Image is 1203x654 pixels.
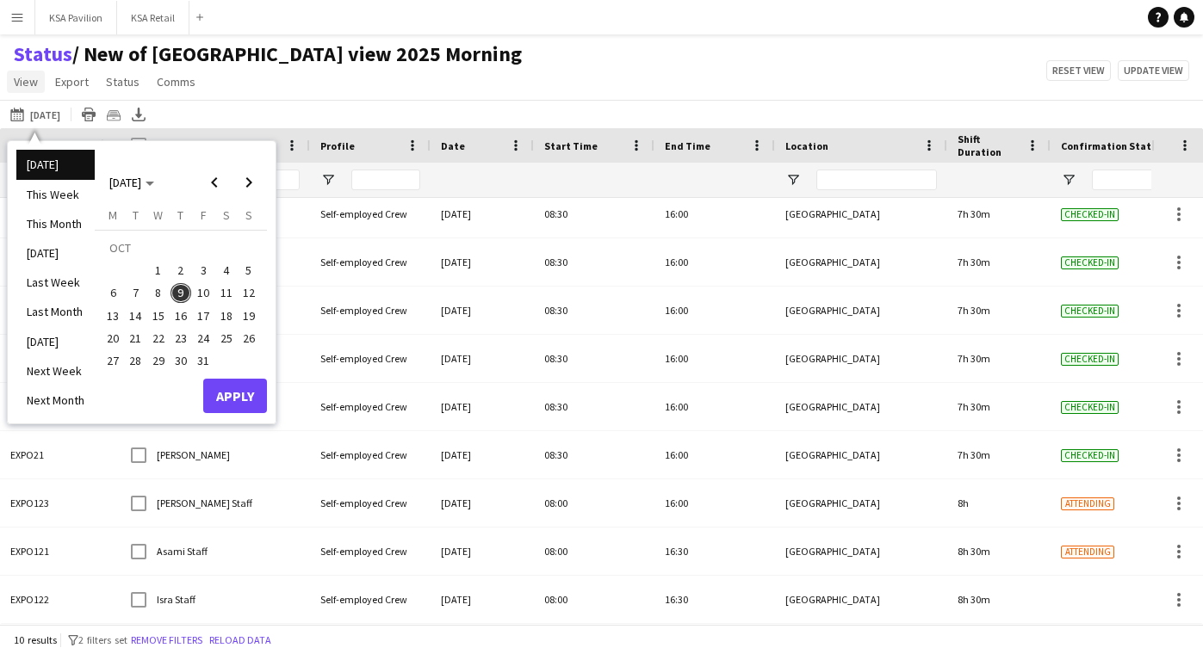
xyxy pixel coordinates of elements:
div: [GEOGRAPHIC_DATA] [775,190,947,238]
span: Checked-in [1061,305,1119,318]
button: Choose month and year [102,167,161,198]
button: 02-10-2025 [170,259,192,281]
span: 30 [171,350,191,371]
div: 08:30 [534,190,654,238]
button: KSA Pavilion [35,1,117,34]
button: 26-10-2025 [238,327,260,349]
button: Apply [203,379,267,413]
div: 16:00 [654,238,775,286]
a: Comms [150,71,202,93]
div: 16:30 [654,576,775,623]
span: M [109,207,117,223]
button: 03-10-2025 [192,259,214,281]
button: 22-10-2025 [147,327,170,349]
span: 14 [126,305,146,326]
span: 6 [102,283,123,304]
div: [DATE] [431,287,534,334]
div: [DATE] [431,528,534,575]
span: 15 [148,305,169,326]
span: 17 [193,305,214,326]
button: Previous month [197,165,232,200]
div: Self-employed Crew [310,335,431,382]
button: 11-10-2025 [214,281,237,304]
span: Checked-in [1061,353,1119,366]
div: Self-employed Crew [310,190,431,238]
span: Attending [1061,497,1114,510]
button: 05-10-2025 [238,259,260,281]
span: 2 filters set [78,633,127,646]
div: 08:30 [534,287,654,334]
button: 17-10-2025 [192,305,214,327]
div: [DATE] [431,190,534,238]
div: [GEOGRAPHIC_DATA] [775,576,947,623]
button: 08-10-2025 [147,281,170,304]
button: 10-10-2025 [192,281,214,304]
div: 08:30 [534,335,654,382]
span: Start Time [544,139,598,152]
a: Status [99,71,146,93]
div: 7h 30m [947,238,1051,286]
button: 21-10-2025 [124,327,146,349]
button: 06-10-2025 [102,281,124,304]
span: Export [55,74,89,89]
div: 16:00 [654,190,775,238]
button: 13-10-2025 [102,305,124,327]
app-action-btn: Crew files as ZIP [103,104,124,125]
div: 7h 30m [947,431,1051,478]
div: [DATE] [431,238,534,286]
button: 23-10-2025 [170,327,192,349]
div: [GEOGRAPHIC_DATA] [775,479,947,527]
a: Status [14,41,72,67]
button: 19-10-2025 [238,305,260,327]
span: View [14,74,38,89]
span: New of Osaka view 2025 Morning [72,41,522,67]
div: 8h [947,479,1051,527]
span: Isra Staff [157,593,195,606]
span: Checked-in [1061,208,1119,221]
li: [DATE] [16,150,95,179]
div: 7h 30m [947,287,1051,334]
span: Shift Duration [958,133,1020,158]
div: [GEOGRAPHIC_DATA] [775,528,947,575]
div: [GEOGRAPHIC_DATA] [775,335,947,382]
span: End Time [665,139,710,152]
div: 16:00 [654,383,775,430]
span: W [153,207,163,223]
span: 29 [148,350,169,371]
div: [DATE] [431,576,534,623]
button: 01-10-2025 [147,259,170,281]
button: 25-10-2025 [214,327,237,349]
li: This Week [16,180,95,209]
span: Name [157,139,184,152]
button: 12-10-2025 [238,281,260,304]
span: 22 [148,328,169,349]
button: 24-10-2025 [192,327,214,349]
span: 7 [126,283,146,304]
span: 31 [193,350,214,371]
span: 23 [171,328,191,349]
button: Open Filter Menu [1061,172,1076,188]
button: Next month [232,165,266,200]
div: 8h 30m [947,528,1051,575]
input: Location Filter Input [816,170,937,190]
button: 29-10-2025 [147,349,170,372]
div: 8h 30m [947,576,1051,623]
app-action-btn: Export XLSX [128,104,149,125]
div: Self-employed Crew [310,431,431,478]
button: Remove filters [127,631,206,650]
button: 15-10-2025 [147,305,170,327]
span: Checked-in [1061,401,1119,414]
span: [PERSON_NAME] Staff [157,497,252,509]
span: Profile [320,139,355,152]
span: 12 [239,283,259,304]
a: Export [48,71,96,93]
span: S [223,207,230,223]
span: 21 [126,328,146,349]
span: Workforce ID [10,139,74,152]
li: Next Month [16,386,95,415]
span: Date [441,139,465,152]
div: [DATE] [431,383,534,430]
div: [DATE] [431,479,534,527]
td: OCT [102,237,260,259]
span: 19 [239,305,259,326]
